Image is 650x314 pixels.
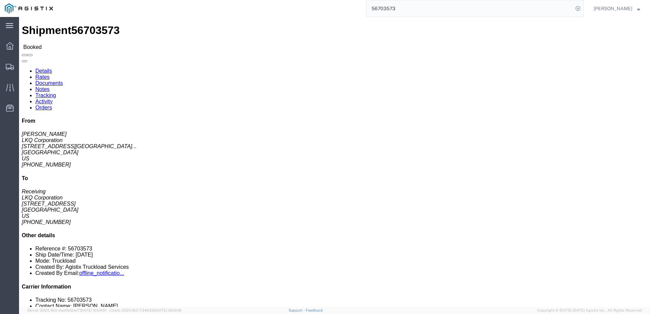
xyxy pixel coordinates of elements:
a: Feedback [306,308,323,312]
a: Support [289,308,306,312]
span: Server: 2025.18.0-daa1fe12ee7 [27,308,106,312]
iframe: FS Legacy Container [19,17,650,307]
span: Nathan Seeley [594,5,632,12]
button: [PERSON_NAME] [593,4,640,13]
input: Search for shipment number, reference number [366,0,573,17]
img: logo [5,3,53,14]
span: [DATE] 08:10:16 [155,308,182,312]
span: [DATE] 10:04:51 [80,308,106,312]
span: Client: 2025.18.0-7346316 [109,308,182,312]
span: Copyright © [DATE]-[DATE] Agistix Inc., All Rights Reserved [537,308,642,313]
